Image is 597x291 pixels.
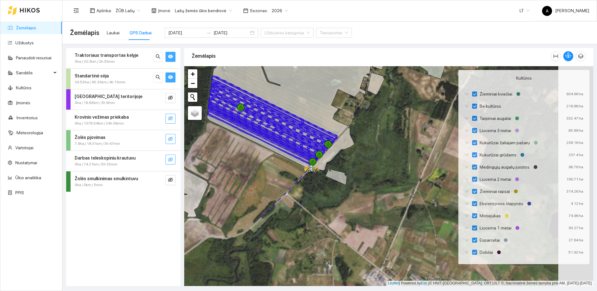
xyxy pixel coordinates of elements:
span: search [155,75,160,81]
button: search [153,72,163,82]
span: Žieminiai rapsai [477,188,512,195]
span: Be kultūros [477,103,504,110]
a: Įmonės [16,100,30,105]
span: 2026 [272,6,288,15]
span: A [546,6,549,16]
span: | [428,281,429,285]
div: 96.76 ha [569,164,583,170]
button: menu-fold [70,4,82,17]
span: 0ha / 1378.54km / 24h 36min [75,121,124,126]
span: 7.9ha / 18.31km / 3h 47min [75,141,120,147]
button: eye [165,72,175,82]
strong: Krovinio vežimas priekaba [75,115,129,120]
span: calendar [243,8,248,13]
div: 51.92 ha [568,249,583,256]
span: down [465,214,469,218]
strong: [GEOGRAPHIC_DATA] teritorijoje [75,94,142,99]
span: Liucerna 1 metai [477,224,514,231]
a: Meteorologija [17,130,43,135]
span: Tarpiniai augalai [477,115,514,122]
span: Dobilai [477,249,496,256]
span: eye-invisible [168,116,173,122]
span: column-width [551,54,560,59]
span: 0ha / 74.21km / 5h 33min [75,161,117,167]
span: − [191,79,195,87]
span: down [465,153,469,157]
span: down [465,116,469,121]
div: Laukai [107,29,120,36]
strong: Žolės smulkinimas smulkintuvu [75,176,138,181]
span: LT [520,6,530,15]
div: 95.89 ha [568,127,583,134]
a: Vartotojai [15,145,33,150]
a: Leaflet [388,281,399,285]
a: Zoom out [188,79,197,88]
span: + [191,70,195,78]
a: Esri [421,281,427,285]
span: ŽŪB Lašų [116,6,140,15]
span: shop [151,8,156,13]
span: menu-fold [73,8,79,13]
strong: Standartinė sėja [75,73,109,78]
span: down [465,177,469,181]
span: [PERSON_NAME] [542,8,589,13]
button: column-width [551,51,561,61]
button: search [153,52,163,62]
div: 238.16 ha [566,139,583,146]
span: Kukurūzai žaliajam pašaru [477,139,532,146]
span: Lašų žemės ūkio bendrovė [175,6,232,15]
span: eye-invisible [168,95,173,101]
div: 314.26 ha [566,188,583,195]
span: Liucerna 3 metai [477,127,514,134]
span: down [465,104,469,108]
button: eye [165,52,175,62]
a: Panaudoti resursai [16,55,52,60]
a: Kultūros [16,85,32,90]
div: Krovinio vežimas priekaba0ha / 1378.54km / 24h 36mineye-invisible [66,110,180,130]
div: Žolės smulkinimas smulkintuvu0ha / 0km / 5mineye-invisible [66,171,180,192]
strong: Žolės pjovimas [75,135,106,140]
span: Žieminiai kviečiai [477,91,515,97]
button: eye-invisible [165,175,175,185]
span: eye-invisible [168,177,173,183]
div: 237.4 ha [569,151,583,158]
button: eye-invisible [165,134,175,144]
span: Kultūros [516,75,532,81]
span: to [206,30,211,35]
span: down [465,189,469,194]
span: Sandėlis [16,67,52,79]
span: eye [168,75,173,81]
span: eye-invisible [168,157,173,163]
div: Žolės pjovimas7.9ha / 18.31km / 3h 47mineye-invisible [66,130,180,150]
span: down [465,92,469,96]
button: eye-invisible [165,155,175,165]
strong: Traktoriaus transportas kelyje [75,53,138,58]
div: 74.96 ha [569,212,583,219]
a: Layers [188,106,202,120]
div: 218.86 ha [566,103,583,110]
span: down [465,201,469,206]
span: down [465,226,469,230]
span: Sezonas : [250,7,268,14]
span: Medingųjų augalų juostos [477,164,532,170]
div: 634.66 ha [566,91,583,97]
span: Liucerna 2 metai [477,176,514,183]
div: 27.64 ha [569,237,583,244]
span: Motiejukas [477,212,503,219]
span: swap-right [206,30,211,35]
div: 332.47 ha [566,115,583,122]
div: 190.71 ha [566,176,583,183]
a: Užduotys [15,40,34,45]
span: 0ha / 16.63km / 3h 9min [75,100,115,106]
strong: Darbas teleskopiniu krautuvu [75,155,136,160]
div: [GEOGRAPHIC_DATA] teritorijoje0ha / 16.63km / 3h 9mineye-invisible [66,89,180,110]
div: Standartinė sėja29.53ha / 45.33km / 4h 15minsearcheye [66,69,180,89]
span: 0ha / 0km / 5min [75,182,103,188]
span: Esparcetai [477,237,502,244]
input: Pradžios data [168,29,204,36]
div: Traktoriaus transportas kelyje0ha / 20.3km / 2h 33minsearcheye [66,48,180,68]
div: 4.12 ha [571,200,583,207]
span: Kukurūzai grūdams [477,151,519,158]
a: Zoom in [188,69,197,79]
a: Nustatymai [15,160,37,165]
